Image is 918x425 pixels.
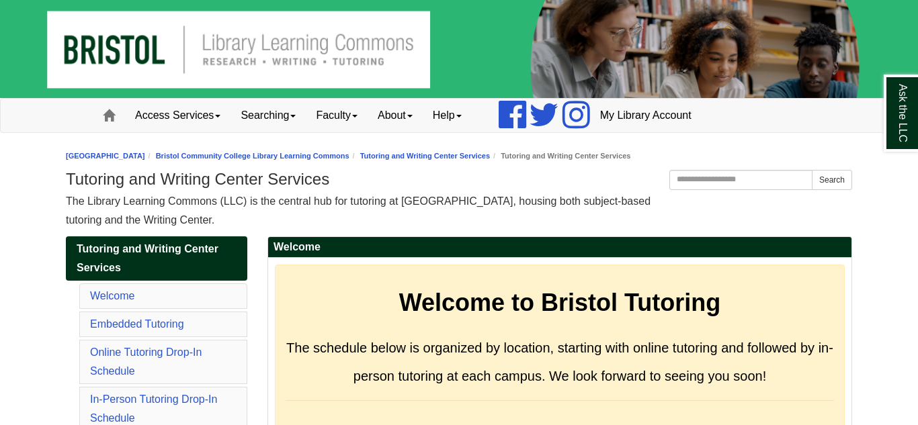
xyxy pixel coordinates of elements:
[268,237,851,258] h2: Welcome
[368,99,423,132] a: About
[77,243,218,273] span: Tutoring and Writing Center Services
[812,170,852,190] button: Search
[66,170,852,189] h1: Tutoring and Writing Center Services
[286,340,833,383] span: The schedule below is organized by location, starting with online tutoring and followed by in-per...
[125,99,231,132] a: Access Services
[156,152,349,160] a: Bristol Community College Library Learning Commons
[231,99,306,132] a: Searching
[66,236,247,281] a: Tutoring and Writing Center Services
[66,150,852,162] nav: breadcrumb
[490,150,630,162] li: Tutoring and Writing Center Services
[90,318,184,330] a: Embedded Tutoring
[590,99,702,132] a: My Library Account
[306,99,368,132] a: Faculty
[399,289,721,316] strong: Welcome to Bristol Tutoring
[90,393,217,424] a: In-Person Tutoring Drop-In Schedule
[360,152,490,160] a: Tutoring and Writing Center Services
[66,152,145,160] a: [GEOGRAPHIC_DATA]
[423,99,472,132] a: Help
[66,195,651,226] span: The Library Learning Commons (LLC) is the central hub for tutoring at [GEOGRAPHIC_DATA], housing ...
[90,290,134,301] a: Welcome
[90,346,202,377] a: Online Tutoring Drop-In Schedule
